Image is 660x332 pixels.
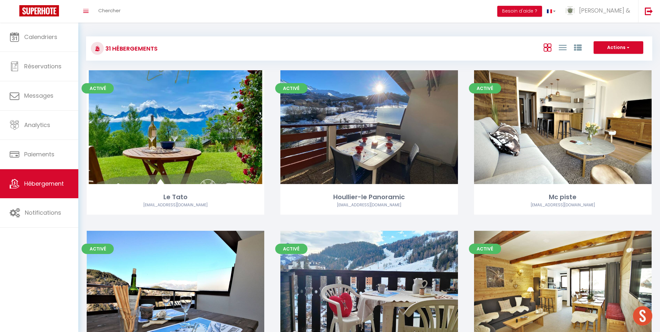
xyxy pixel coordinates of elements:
div: Ouvrir le chat [633,306,652,326]
div: Houllier-le Panoramic [280,192,458,202]
span: Réservations [24,62,62,70]
img: ... [565,6,575,15]
div: Airbnb [280,202,458,208]
span: Analytics [24,121,50,129]
div: Le Tato [87,192,264,202]
span: Messages [24,92,53,100]
a: Vue en Liste [559,42,567,53]
div: Airbnb [87,202,264,208]
button: Actions [594,41,643,54]
div: Mc piste [474,192,652,202]
span: Chercher [98,7,121,14]
span: Activé [82,83,114,93]
span: Activé [469,83,501,93]
span: Activé [82,244,114,254]
span: Notifications [25,209,61,217]
span: Activé [275,244,307,254]
div: Airbnb [474,202,652,208]
span: [PERSON_NAME] & [579,6,630,15]
span: Calendriers [24,33,57,41]
button: Besoin d'aide ? [497,6,542,17]
span: Hébergement [24,180,64,188]
a: Vue en Box [544,42,551,53]
span: Activé [469,244,501,254]
img: Super Booking [19,5,59,16]
img: logout [645,7,653,15]
h3: 31 Hébergements [104,41,158,56]
span: Activé [275,83,307,93]
span: Paiements [24,150,54,158]
a: Vue par Groupe [574,42,582,53]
